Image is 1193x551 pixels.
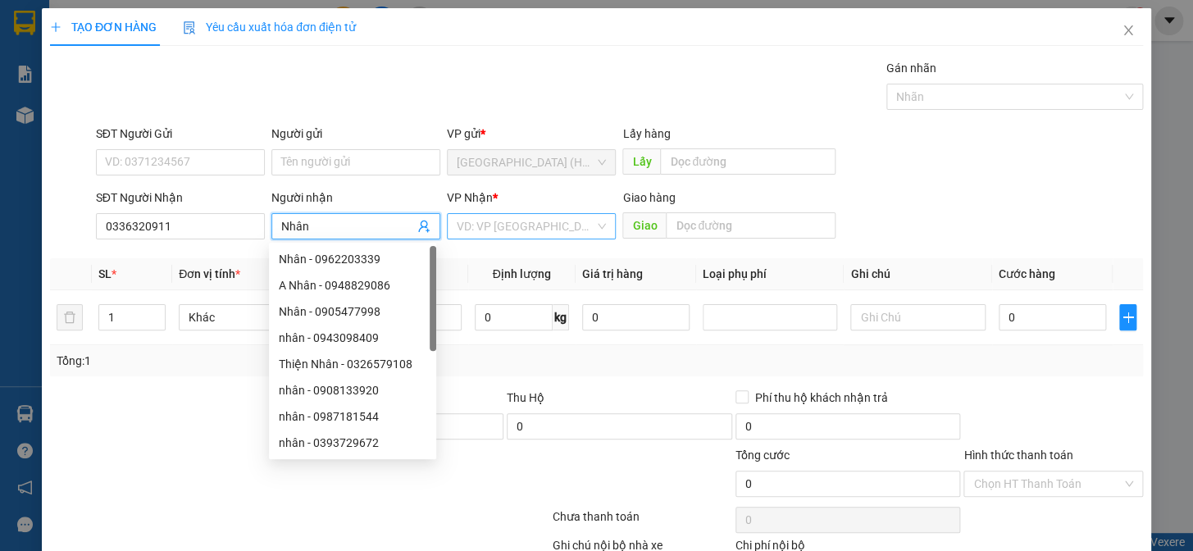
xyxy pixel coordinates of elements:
[192,53,333,73] div: Hoàng
[269,272,436,298] div: A Nhân - 0948829086
[696,258,844,290] th: Loại phụ phí
[269,377,436,403] div: nhân - 0908133920
[57,304,83,330] button: delete
[192,14,333,53] div: Buôn Mê Thuột
[660,148,836,175] input: Dọc đường
[622,148,660,175] span: Lấy
[999,267,1055,280] span: Cước hàng
[622,212,666,239] span: Giao
[886,61,936,75] label: Gán nhãn
[582,304,690,330] input: 0
[1120,311,1136,324] span: plus
[192,16,231,33] span: Nhận:
[1105,8,1151,54] button: Close
[622,191,675,204] span: Giao hàng
[279,408,426,426] div: nhân - 0987181544
[1119,304,1136,330] button: plus
[14,14,180,71] div: [GEOGRAPHIC_DATA] (Hàng)
[269,298,436,325] div: Nhân - 0905477998
[279,434,426,452] div: nhân - 0393729672
[279,303,426,321] div: Nhân - 0905477998
[269,246,436,272] div: Nhân - 0962203339
[189,110,212,127] span: CC :
[183,20,356,34] span: Yêu cầu xuất hóa đơn điện tử
[179,267,240,280] span: Đơn vị tính
[57,352,462,370] div: Tổng: 1
[98,267,112,280] span: SL
[279,381,426,399] div: nhân - 0908133920
[279,250,426,268] div: Nhân - 0962203339
[279,329,426,347] div: nhân - 0943098409
[269,351,436,377] div: Thiện Nhân - 0326579108
[457,150,606,175] span: Đà Nẵng (Hàng)
[447,125,616,143] div: VP gửi
[735,449,790,462] span: Tổng cước
[279,276,426,294] div: A Nhân - 0948829086
[553,304,569,330] span: kg
[96,125,265,143] div: SĐT Người Gửi
[269,430,436,456] div: nhân - 0393729672
[666,212,836,239] input: Dọc đường
[1122,24,1135,37] span: close
[50,20,157,34] span: TẠO ĐƠN HÀNG
[279,355,426,373] div: Thiện Nhân - 0326579108
[269,403,436,430] div: nhân - 0987181544
[963,449,1072,462] label: Hình thức thanh toán
[447,191,493,204] span: VP Nhận
[183,21,196,34] img: icon
[507,391,544,404] span: Thu Hộ
[622,127,670,140] span: Lấy hàng
[551,508,734,536] div: Chưa thanh toán
[14,14,39,31] span: Gửi:
[749,389,895,407] span: Phí thu hộ khách nhận trả
[96,189,265,207] div: SĐT Người Nhận
[50,21,61,33] span: plus
[271,189,440,207] div: Người nhận
[271,125,440,143] div: Người gửi
[493,267,551,280] span: Định lượng
[844,258,991,290] th: Ghi chú
[582,267,643,280] span: Giá trị hàng
[189,106,335,129] div: 50.000
[269,325,436,351] div: nhân - 0943098409
[850,304,985,330] input: Ghi Chú
[189,305,303,330] span: Khác
[192,73,333,96] div: 0824394747
[417,220,430,233] span: user-add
